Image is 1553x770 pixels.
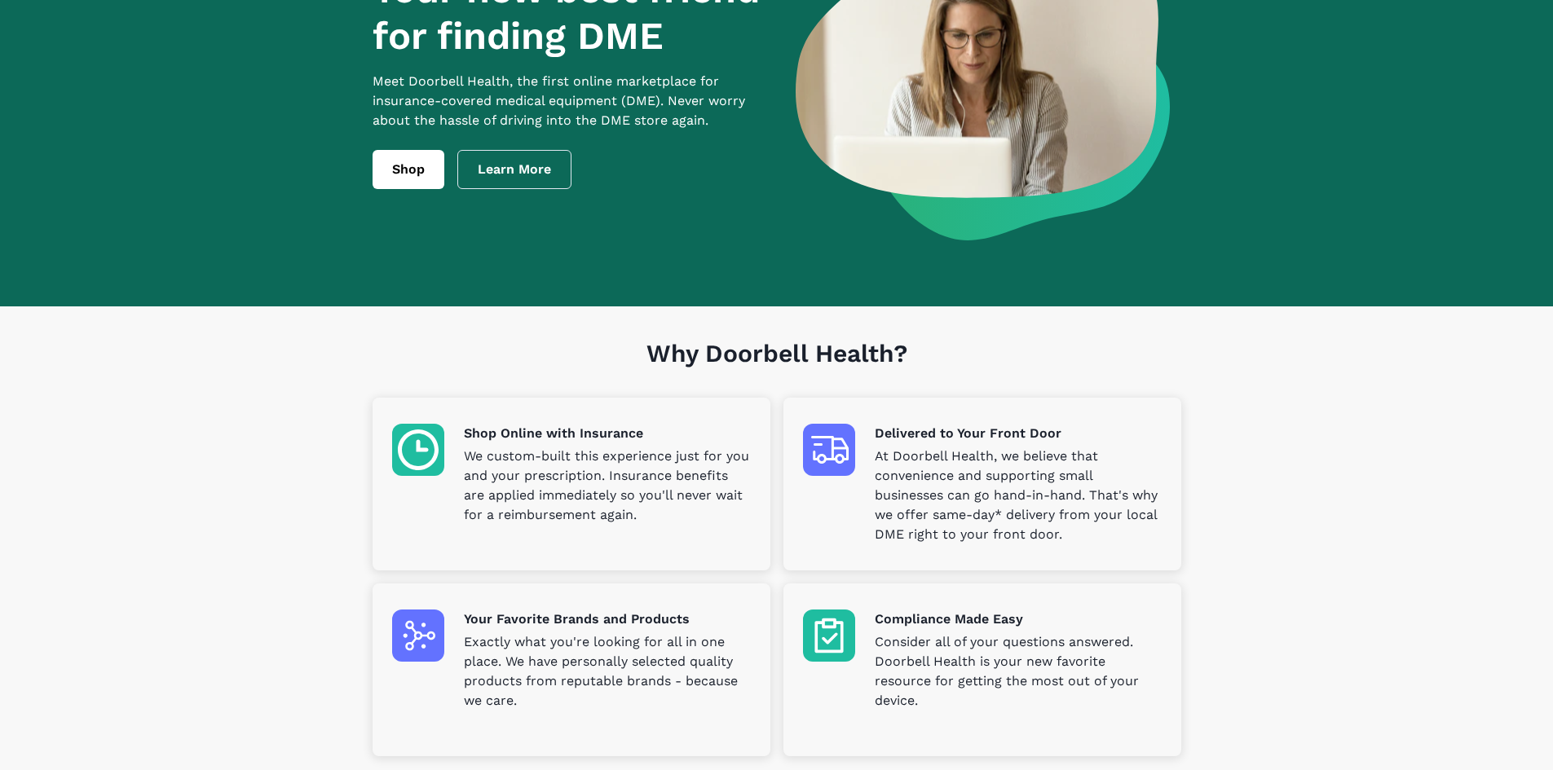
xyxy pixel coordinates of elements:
[464,609,751,629] p: Your Favorite Brands and Products
[803,609,855,662] img: Compliance Made Easy icon
[373,72,769,130] p: Meet Doorbell Health, the first online marketplace for insurance-covered medical equipment (DME)....
[464,424,751,443] p: Shop Online with Insurance
[392,424,444,476] img: Shop Online with Insurance icon
[464,447,751,525] p: We custom-built this experience just for you and your prescription. Insurance benefits are applie...
[457,150,571,189] a: Learn More
[875,609,1162,629] p: Compliance Made Easy
[464,632,751,711] p: Exactly what you're looking for all in one place. We have personally selected quality products fr...
[875,632,1162,711] p: Consider all of your questions answered. Doorbell Health is your new favorite resource for gettin...
[803,424,855,476] img: Delivered to Your Front Door icon
[875,424,1162,443] p: Delivered to Your Front Door
[373,339,1181,398] h1: Why Doorbell Health?
[392,609,444,662] img: Your Favorite Brands and Products icon
[875,447,1162,544] p: At Doorbell Health, we believe that convenience and supporting small businesses can go hand-in-ha...
[373,150,444,189] a: Shop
